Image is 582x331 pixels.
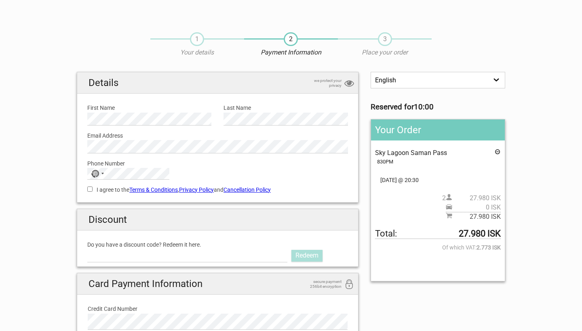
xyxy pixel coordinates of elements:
h2: Discount [77,209,358,230]
span: Pickup price [446,203,501,212]
span: [DATE] @ 20:30 [375,176,501,184]
span: Sky Lagoon Saman Pass [375,149,447,157]
span: 2 person(s) [442,194,501,203]
p: Place your order [338,48,432,57]
a: Cancellation Policy [224,186,271,193]
strong: 10:00 [414,103,434,111]
span: 0 ISK [452,203,501,212]
span: 27.980 ISK [452,194,501,203]
button: Selected country [88,168,108,179]
h3: Reserved for [371,103,505,111]
span: Subtotal [446,212,501,221]
span: we protect your privacy [301,78,342,88]
p: Your details [150,48,244,57]
label: I agree to the , and [87,185,348,194]
label: Credit Card Number [88,304,348,313]
label: Last Name [224,103,348,112]
a: Terms & Conditions [129,186,178,193]
span: 3 [378,32,392,46]
label: Email Address [87,131,348,140]
span: Total to be paid [375,229,501,239]
div: 830PM [377,157,501,166]
span: secure payment 256bit encryption [301,279,342,289]
span: 2 [284,32,298,46]
a: Redeem [291,250,323,261]
h2: Details [77,72,358,94]
a: Privacy Policy [179,186,214,193]
label: First Name [87,103,211,112]
span: Of which VAT: [375,243,501,252]
p: Payment Information [244,48,338,57]
label: Phone Number [87,159,348,168]
h2: Card Payment Information [77,273,358,295]
i: privacy protection [344,78,354,89]
label: Do you have a discount code? Redeem it here. [87,240,348,249]
h2: Your Order [371,119,505,140]
i: 256bit encryption [344,279,354,290]
strong: 2.773 ISK [477,243,501,252]
strong: 27.980 ISK [459,229,501,238]
span: 1 [190,32,204,46]
span: 27.980 ISK [452,212,501,221]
